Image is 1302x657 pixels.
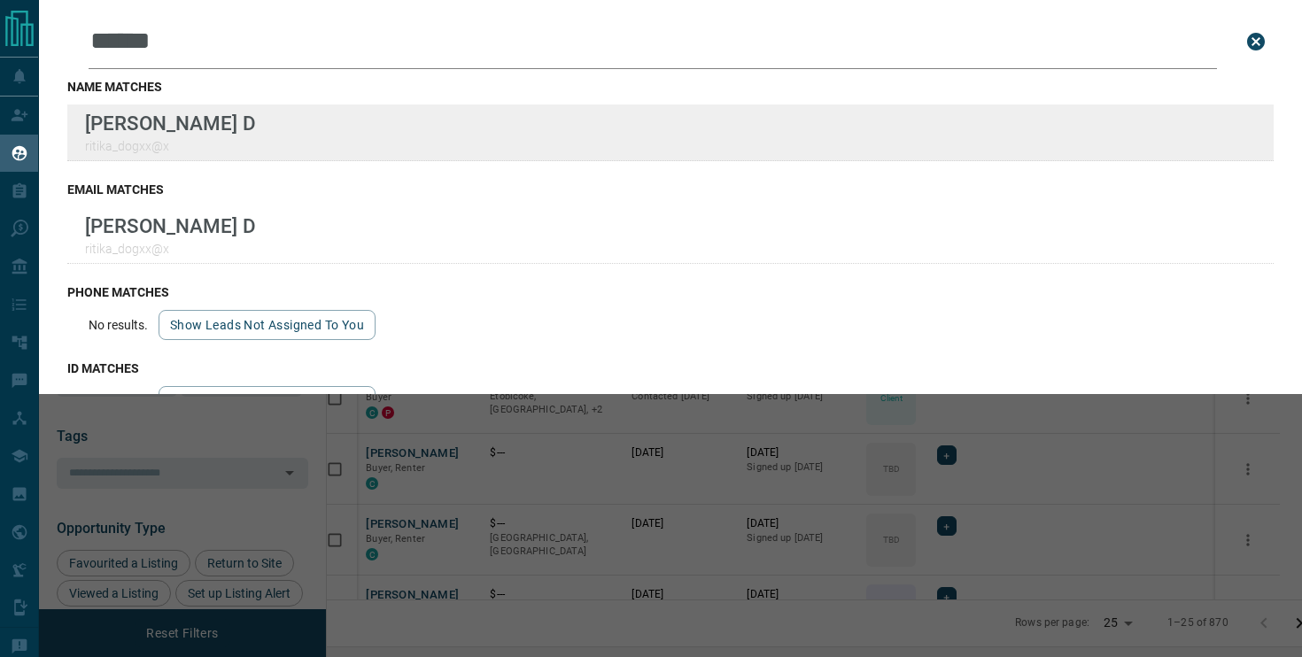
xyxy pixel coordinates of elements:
button: show leads not assigned to you [159,310,376,340]
p: [PERSON_NAME] D [85,214,256,237]
h3: name matches [67,80,1274,94]
h3: phone matches [67,285,1274,299]
button: close search bar [1238,24,1274,59]
button: show leads not assigned to you [159,386,376,416]
p: No results. [89,394,148,408]
p: ritika_dogxx@x [85,242,256,256]
p: No results. [89,318,148,332]
p: [PERSON_NAME] D [85,112,256,135]
h3: id matches [67,361,1274,375]
p: ritika_dogxx@x [85,139,256,153]
h3: email matches [67,182,1274,197]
